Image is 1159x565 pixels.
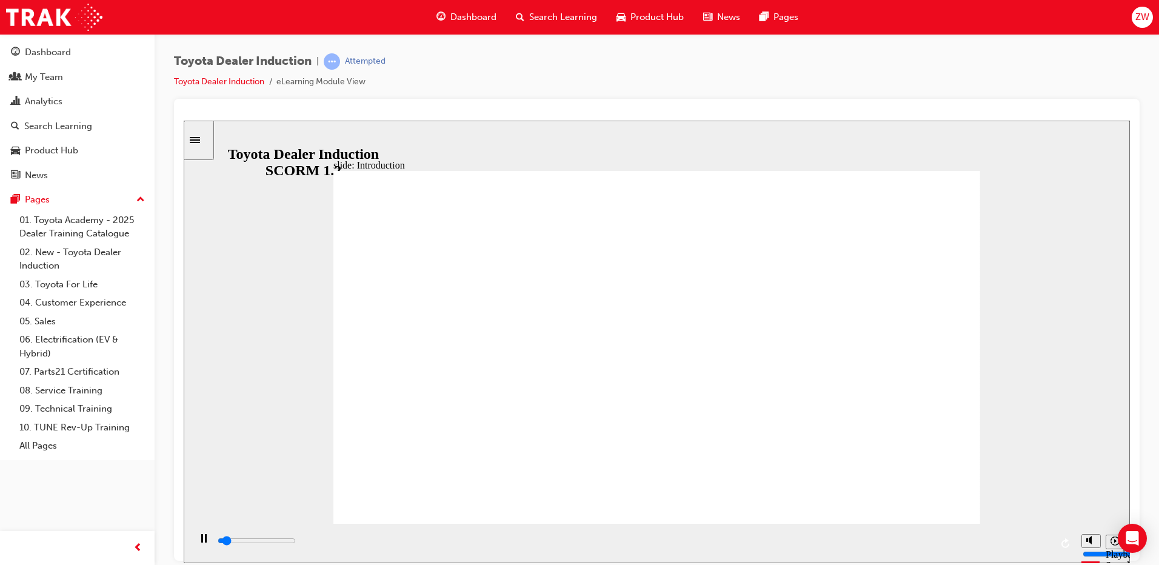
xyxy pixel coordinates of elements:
[760,10,769,25] span: pages-icon
[1132,7,1153,28] button: ZW
[11,145,20,156] span: car-icon
[316,55,319,69] span: |
[892,403,940,443] div: misc controls
[15,436,150,455] a: All Pages
[5,164,150,187] a: News
[24,119,92,133] div: Search Learning
[5,189,150,211] button: Pages
[11,195,20,206] span: pages-icon
[922,414,941,429] button: Playback speed
[529,10,597,24] span: Search Learning
[174,55,312,69] span: Toyota Dealer Induction
[616,10,626,25] span: car-icon
[25,193,50,207] div: Pages
[5,115,150,138] a: Search Learning
[25,169,48,182] div: News
[15,363,150,381] a: 07. Parts21 Certification
[898,413,917,427] button: Mute (Ctrl+Alt+M)
[922,429,940,450] div: Playback Speed
[15,418,150,437] a: 10. TUNE Rev-Up Training
[1135,10,1149,24] span: ZW
[11,72,20,83] span: people-icon
[607,5,693,30] a: car-iconProduct Hub
[15,381,150,400] a: 08. Service Training
[773,10,798,24] span: Pages
[11,47,20,58] span: guage-icon
[899,429,977,438] input: volume
[6,413,27,433] button: Pause (Ctrl+Alt+P)
[15,293,150,312] a: 04. Customer Experience
[506,5,607,30] a: search-iconSearch Learning
[703,10,712,25] span: news-icon
[516,10,524,25] span: search-icon
[34,415,112,425] input: slide progress
[11,96,20,107] span: chart-icon
[427,5,506,30] a: guage-iconDashboard
[136,192,145,208] span: up-icon
[15,330,150,363] a: 06. Electrification (EV & Hybrid)
[345,56,386,67] div: Attempted
[5,39,150,189] button: DashboardMy TeamAnalyticsSearch LearningProduct HubNews
[6,403,892,443] div: playback controls
[276,75,366,89] li: eLearning Module View
[5,90,150,113] a: Analytics
[133,541,142,556] span: prev-icon
[1118,524,1147,553] div: Open Intercom Messenger
[630,10,684,24] span: Product Hub
[6,4,102,31] img: Trak
[25,45,71,59] div: Dashboard
[15,312,150,331] a: 05. Sales
[750,5,808,30] a: pages-iconPages
[436,10,446,25] span: guage-icon
[11,170,20,181] span: news-icon
[5,66,150,89] a: My Team
[15,275,150,294] a: 03. Toyota For Life
[324,53,340,70] span: learningRecordVerb_ATTEMPT-icon
[450,10,496,24] span: Dashboard
[5,41,150,64] a: Dashboard
[5,139,150,162] a: Product Hub
[11,121,19,132] span: search-icon
[15,400,150,418] a: 09. Technical Training
[873,414,892,432] button: Replay (Ctrl+Alt+R)
[25,95,62,109] div: Analytics
[15,243,150,275] a: 02. New - Toyota Dealer Induction
[693,5,750,30] a: news-iconNews
[25,144,78,158] div: Product Hub
[717,10,740,24] span: News
[25,70,63,84] div: My Team
[15,211,150,243] a: 01. Toyota Academy - 2025 Dealer Training Catalogue
[174,76,264,87] a: Toyota Dealer Induction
